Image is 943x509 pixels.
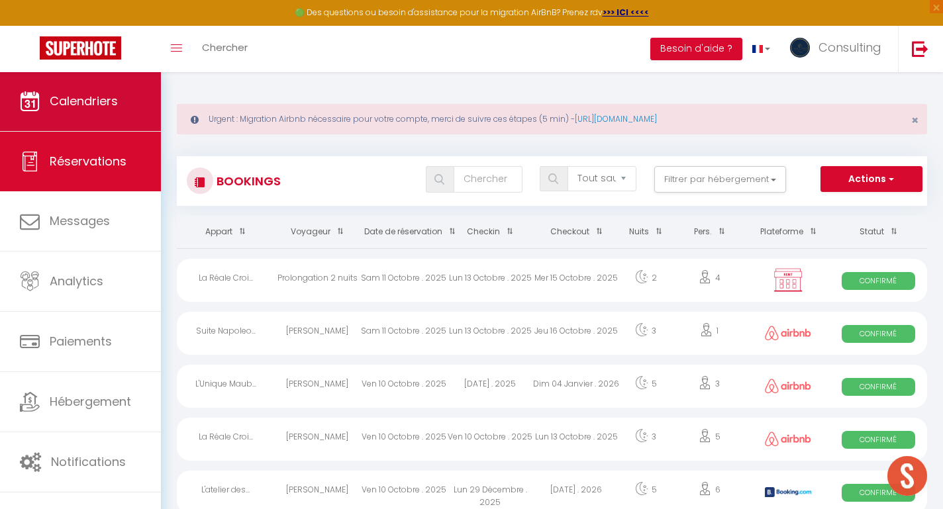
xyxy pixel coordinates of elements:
[40,36,121,60] img: Super Booking
[50,153,126,169] span: Réservations
[819,39,881,56] span: Consulting
[790,38,810,58] img: ...
[654,166,787,193] button: Filtrer par hébergement
[672,216,747,248] th: Sort by people
[50,333,112,349] span: Paiements
[50,93,118,109] span: Calendriers
[213,166,281,196] h3: Bookings
[274,216,360,248] th: Sort by guest
[361,216,447,248] th: Sort by booking date
[202,40,248,54] span: Chercher
[912,40,928,57] img: logout
[911,115,918,126] button: Close
[620,216,672,248] th: Sort by nights
[177,104,927,134] div: Urgent : Migration Airbnb nécessaire pour votre compte, merci de suivre ces étapes (5 min) -
[533,216,619,248] th: Sort by checkout
[50,212,110,229] span: Messages
[911,112,918,128] span: ×
[650,38,742,60] button: Besoin d'aide ?
[575,113,657,124] a: [URL][DOMAIN_NAME]
[780,26,898,72] a: ... Consulting
[820,166,922,193] button: Actions
[177,216,274,248] th: Sort by rentals
[887,456,927,496] div: Ouvrir le chat
[447,216,533,248] th: Sort by checkin
[747,216,830,248] th: Sort by channel
[454,166,522,193] input: Chercher
[603,7,649,18] a: >>> ICI <<<<
[50,393,131,410] span: Hébergement
[51,453,126,470] span: Notifications
[830,216,927,248] th: Sort by status
[50,273,103,289] span: Analytics
[192,26,258,72] a: Chercher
